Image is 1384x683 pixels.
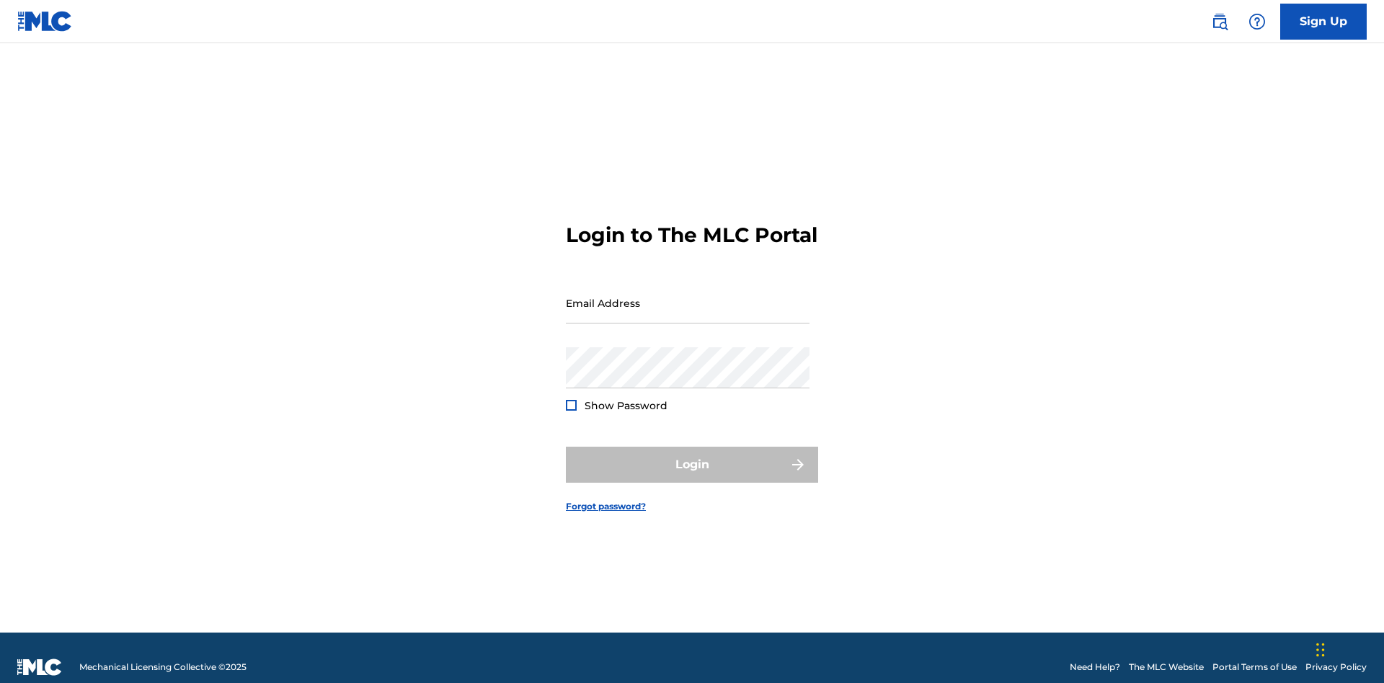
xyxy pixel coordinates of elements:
[1129,661,1204,674] a: The MLC Website
[566,223,817,248] h3: Login to The MLC Portal
[1205,7,1234,36] a: Public Search
[1070,661,1120,674] a: Need Help?
[1212,661,1297,674] a: Portal Terms of Use
[17,11,73,32] img: MLC Logo
[1316,628,1325,671] div: Drag
[566,500,646,513] a: Forgot password?
[1243,7,1272,36] div: Help
[17,659,62,676] img: logo
[1280,4,1367,40] a: Sign Up
[1312,614,1384,683] iframe: Chat Widget
[585,399,667,412] span: Show Password
[79,661,247,674] span: Mechanical Licensing Collective © 2025
[1248,13,1266,30] img: help
[1305,661,1367,674] a: Privacy Policy
[1211,13,1228,30] img: search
